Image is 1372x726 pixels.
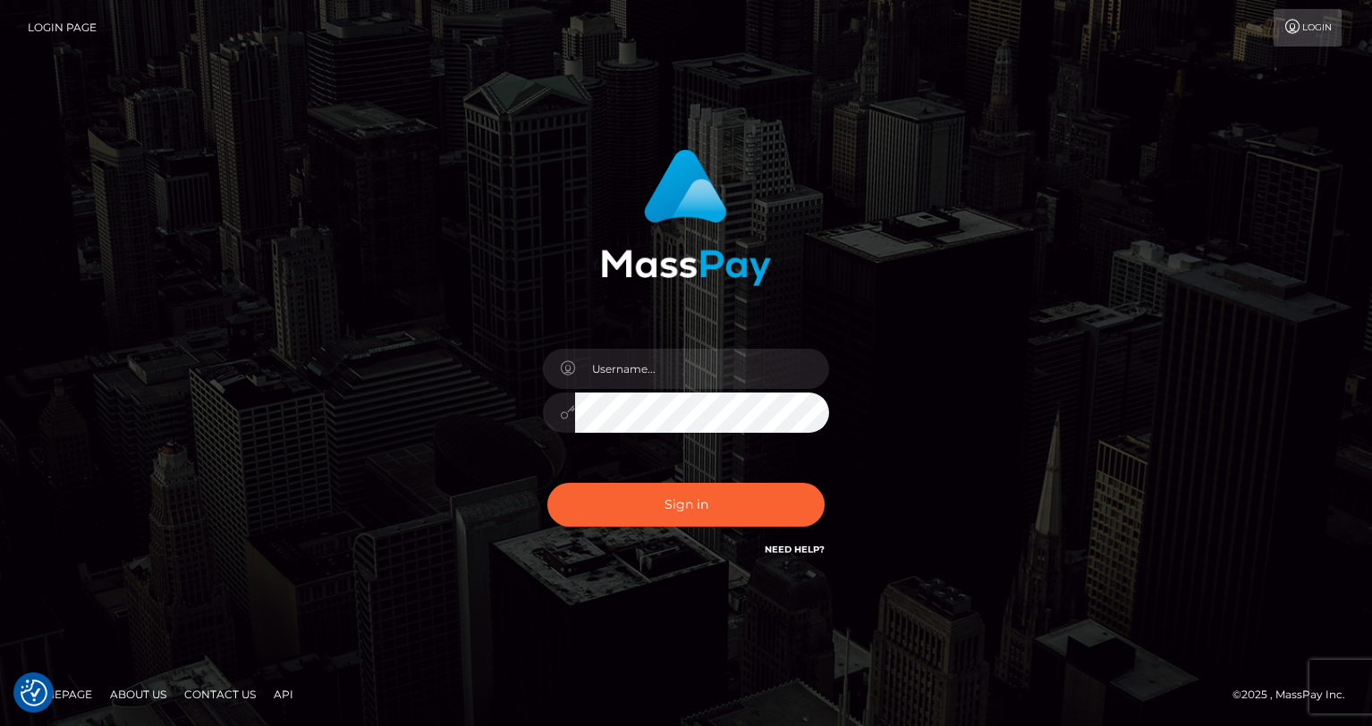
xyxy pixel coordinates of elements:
a: Login Page [28,9,97,46]
a: Login [1274,9,1342,46]
button: Consent Preferences [21,680,47,706]
img: MassPay Login [601,149,771,286]
input: Username... [575,349,829,389]
img: Revisit consent button [21,680,47,706]
button: Sign in [547,483,825,527]
div: © 2025 , MassPay Inc. [1232,685,1359,705]
a: Homepage [20,680,99,708]
a: Contact Us [177,680,263,708]
a: Need Help? [765,544,825,555]
a: API [267,680,301,708]
a: About Us [103,680,174,708]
